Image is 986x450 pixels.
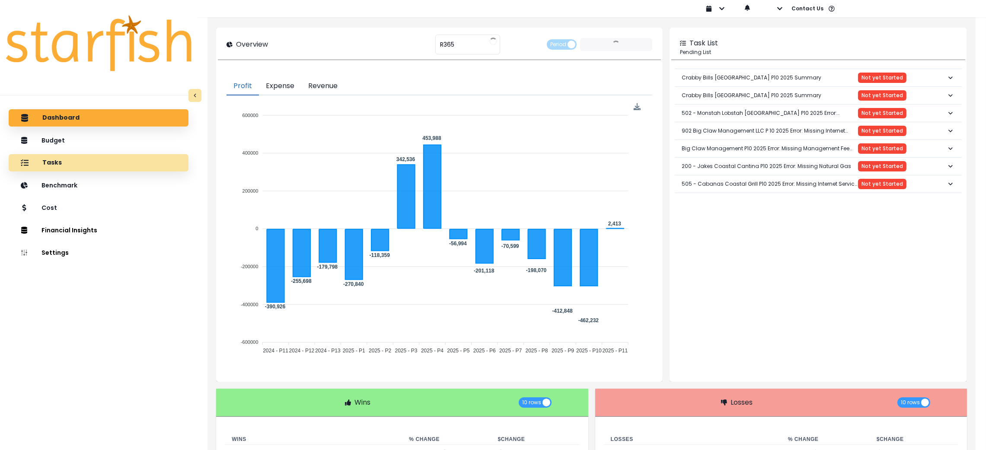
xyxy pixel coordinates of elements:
tspan: 2025 - P11 [603,348,628,354]
span: Not yet Started [862,75,903,81]
button: Revenue [301,77,345,95]
button: 902 Big Claw Management LLC P 10 2025 Error: Missing Internet ServiceNot yet Started [675,122,962,139]
tspan: 2025 - P5 [447,348,470,354]
p: Crabby Bills [GEOGRAPHIC_DATA] P10 2025 Summary [682,85,821,106]
span: R365 [440,35,454,54]
tspan: 2024 - P13 [315,348,341,354]
span: Not yet Started [862,163,903,169]
tspan: 2025 - P7 [499,348,522,354]
button: Tasks [9,154,188,171]
button: Budget [9,132,188,149]
p: Tasks [42,159,62,167]
button: Settings [9,244,188,261]
button: 200 - Jakes Coastal Cantina P10 2025 Error: Missing Natural GasNot yet Started [675,158,962,175]
th: Losses [604,434,781,445]
button: Crabby Bills [GEOGRAPHIC_DATA] P10 2025 SummaryNot yet Started [675,87,962,104]
tspan: 2025 - P1 [343,348,365,354]
img: Download Profit [634,103,641,111]
span: Not yet Started [862,110,903,116]
span: Not yet Started [862,128,903,134]
tspan: 2025 - P2 [369,348,391,354]
button: Benchmark [9,177,188,194]
p: Cost [41,204,57,212]
button: Big Claw Management P10 2025 Error: Missing Management Fee IncomeNot yet Started [675,140,962,157]
span: 10 rows [901,397,920,408]
span: Not yet Started [862,146,903,152]
div: Menu [634,103,641,111]
tspan: -600000 [241,339,258,345]
p: Big Claw Management P10 2025 Error: Missing Management Fee Income [682,138,858,159]
button: Crabby Bills [GEOGRAPHIC_DATA] P10 2025 SummaryNot yet Started [675,69,962,86]
tspan: 200000 [243,188,258,193]
span: 10 rows [522,397,541,408]
tspan: 2024 - P11 [263,348,288,354]
p: Crabby Bills [GEOGRAPHIC_DATA] P10 2025 Summary [682,67,821,89]
tspan: -200000 [241,264,258,269]
p: 200 - Jakes Coastal Cantina P10 2025 Error: Missing Natural Gas [682,155,851,177]
th: $ Change [491,434,580,445]
tspan: 2025 - P4 [421,348,444,354]
tspan: 2025 - P6 [473,348,496,354]
th: Wins [225,434,402,445]
p: Pending List [680,48,957,56]
p: 502 - Monstah Lobstah [GEOGRAPHIC_DATA] P10 2025 Error: Missing Rental Income [682,102,858,124]
p: Overview [236,39,268,50]
p: 902 Big Claw Management LLC P 10 2025 Error: Missing Internet Service [682,120,858,142]
span: Not yet Started [862,181,903,187]
button: Cost [9,199,188,216]
p: Budget [41,137,65,144]
th: $ Change [870,434,958,445]
button: Expense [259,77,301,95]
tspan: 2025 - P9 [552,348,574,354]
p: Benchmark [41,182,77,189]
tspan: 400000 [243,150,258,155]
button: 505 - Cabanas Coastal Grill P10 2025 Error: Missing Internet Service ExpenseNot yet Started [675,175,962,193]
tspan: 2025 - P10 [576,348,602,354]
tspan: -400000 [241,302,258,307]
button: Financial Insights [9,222,188,239]
tspan: 0 [255,226,258,231]
tspan: 2024 - P12 [289,348,315,354]
p: Losses [731,397,753,408]
tspan: 600000 [243,113,258,118]
tspan: 2025 - P8 [526,348,548,354]
button: Dashboard [9,109,188,127]
tspan: 2025 - P3 [395,348,418,354]
p: 505 - Cabanas Coastal Grill P10 2025 Error: Missing Internet Service Expense [682,173,858,195]
p: Wins [354,397,370,408]
span: Not yet Started [862,92,903,98]
button: Profit [227,77,259,95]
th: % Change [781,434,870,445]
th: % Change [402,434,491,445]
p: Dashboard [42,114,80,122]
button: 502 - Monstah Lobstah [GEOGRAPHIC_DATA] P10 2025 Error: Missing Rental IncomeNot yet Started [675,105,962,122]
p: Task List [689,38,718,48]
